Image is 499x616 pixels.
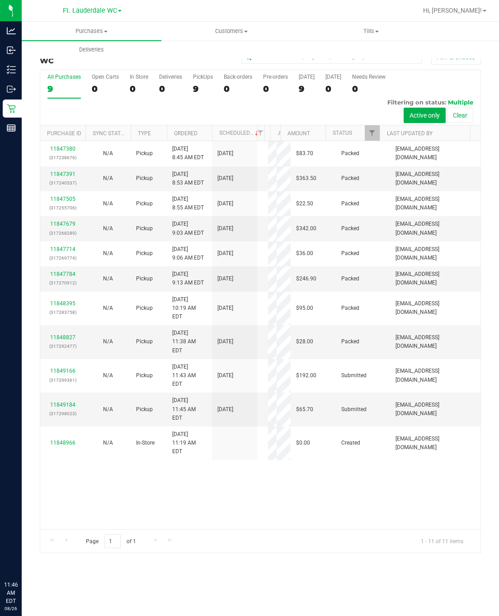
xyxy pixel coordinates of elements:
[270,125,280,141] th: Address
[50,334,75,341] a: 11848827
[103,249,113,258] button: N/A
[7,85,16,94] inline-svg: Outbound
[103,250,113,256] span: Not Applicable
[341,337,359,346] span: Packed
[387,130,433,137] a: Last Updated By
[296,337,313,346] span: $28.00
[341,149,359,158] span: Packed
[9,544,36,571] iframe: Resource center
[103,225,113,232] span: Not Applicable
[103,406,113,412] span: Not Applicable
[136,249,153,258] span: Pickup
[50,171,75,177] a: 11847391
[423,7,482,14] span: Hi, [PERSON_NAME]!
[136,174,153,183] span: Pickup
[217,371,233,380] span: [DATE]
[103,371,113,380] button: N/A
[395,299,475,317] span: [EMAIL_ADDRESS][DOMAIN_NAME]
[46,254,80,262] p: (317269774)
[341,199,359,208] span: Packed
[341,275,359,283] span: Packed
[104,534,121,548] input: 1
[172,270,204,287] span: [DATE] 9:13 AM EDT
[159,84,182,94] div: 0
[162,27,301,35] span: Customers
[138,130,151,137] a: Type
[103,200,113,207] span: Not Applicable
[193,74,213,80] div: PickUps
[325,74,341,80] div: [DATE]
[40,49,187,65] h3: Purchase Summary:
[263,74,288,80] div: Pre-orders
[103,305,113,311] span: Not Applicable
[174,130,198,137] a: Ordered
[103,439,113,447] button: N/A
[47,84,81,94] div: 9
[296,199,313,208] span: $22.50
[217,405,233,414] span: [DATE]
[46,376,80,384] p: (317299361)
[172,329,207,355] span: [DATE] 11:38 AM EDT
[296,275,316,283] span: $246.90
[136,439,155,447] span: In-Store
[395,401,475,418] span: [EMAIL_ADDRESS][DOMAIN_NAME]
[46,153,80,162] p: (317238676)
[50,196,75,202] a: 11847505
[224,74,252,80] div: Back-orders
[172,145,204,162] span: [DATE] 8:45 AM EDT
[395,220,475,237] span: [EMAIL_ADDRESS][DOMAIN_NAME]
[172,220,204,237] span: [DATE] 9:03 AM EDT
[224,84,252,94] div: 0
[172,245,204,262] span: [DATE] 9:06 AM EDT
[46,279,80,287] p: (317270912)
[103,304,113,313] button: N/A
[219,130,260,136] a: Scheduled
[130,74,148,80] div: In Store
[253,125,268,141] a: Filter
[103,372,113,379] span: Not Applicable
[103,275,113,282] span: Not Applicable
[103,149,113,158] button: N/A
[50,440,75,446] a: 11848966
[296,304,313,313] span: $95.00
[4,581,18,605] p: 11:46 AM EDT
[325,84,341,94] div: 0
[296,249,313,258] span: $36.00
[341,249,359,258] span: Packed
[46,229,80,237] p: (317268289)
[103,175,113,181] span: Not Applicable
[103,405,113,414] button: N/A
[46,179,80,187] p: (317240537)
[448,99,473,106] span: Multiple
[217,224,233,233] span: [DATE]
[299,74,315,80] div: [DATE]
[103,224,113,233] button: N/A
[78,534,143,548] span: Page of 1
[395,367,475,384] span: [EMAIL_ADDRESS][DOMAIN_NAME]
[136,304,153,313] span: Pickup
[296,371,316,380] span: $192.00
[296,405,313,414] span: $65.70
[395,245,475,262] span: [EMAIL_ADDRESS][DOMAIN_NAME]
[341,174,359,183] span: Packed
[296,439,310,447] span: $0.00
[414,534,471,548] span: 1 - 11 of 11 items
[159,74,182,80] div: Deliveries
[47,130,81,137] a: Purchase ID
[217,199,233,208] span: [DATE]
[22,22,161,41] a: Purchases
[352,84,386,94] div: 0
[47,74,81,80] div: All Purchases
[136,371,153,380] span: Pickup
[103,440,113,446] span: Not Applicable
[341,439,360,447] span: Created
[341,304,359,313] span: Packed
[296,224,316,233] span: $342.00
[341,224,359,233] span: Packed
[136,275,153,283] span: Pickup
[93,130,127,137] a: Sync Status
[217,304,233,313] span: [DATE]
[22,40,161,59] a: Deliveries
[92,84,119,94] div: 0
[50,146,75,152] a: 11847380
